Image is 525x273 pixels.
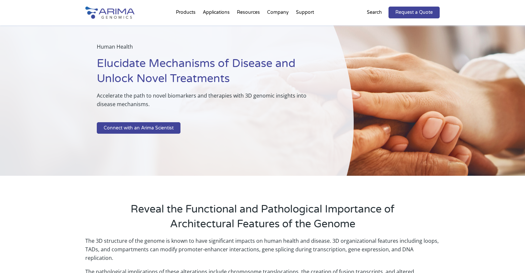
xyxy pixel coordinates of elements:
p: Accelerate the path to novel biomarkers and therapies with 3D genomic insights into disease mecha... [97,91,321,114]
a: Connect with an Arima Scientist [97,122,180,134]
img: Arima-Genomics-logo [85,7,135,19]
p: The 3D structure of the genome is known to have significant impacts on human health and disease. ... [85,237,440,267]
h2: Reveal the Functional and Pathological Importance of Architectural Features of the Genome [112,202,413,237]
a: Request a Quote [388,7,440,18]
p: Human Health [97,42,321,56]
h1: Elucidate Mechanisms of Disease and Unlock Novel Treatments [97,56,321,91]
p: Search [367,8,382,17]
